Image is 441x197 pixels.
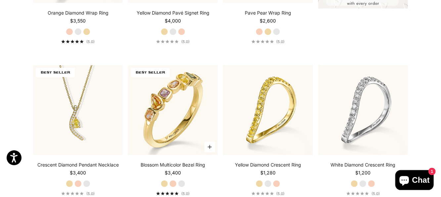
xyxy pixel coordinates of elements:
[128,65,218,155] img: #YellowGold
[251,40,274,43] div: 5.0 out of 5.0 stars
[346,192,369,195] div: 5.0 out of 5.0 stars
[393,170,436,192] inbox-online-store-chat: Shopify online store chat
[61,191,95,196] a: 5.0 out of 5.0 stars(5.0)
[251,192,274,195] div: 5.0 out of 5.0 stars
[372,191,380,196] span: (5.0)
[251,39,285,44] a: 5.0 out of 5.0 stars(5.0)
[223,65,313,155] img: #YellowGold
[260,170,276,176] sale-price: $1,280
[165,170,181,176] sale-price: $3,400
[70,18,86,24] sale-price: $3,550
[165,18,181,24] sale-price: $4,000
[61,40,84,43] div: 5.0 out of 5.0 stars
[86,39,95,44] span: (5.0)
[33,65,123,155] img: #YellowGold
[251,191,285,196] a: 5.0 out of 5.0 stars(5.0)
[36,68,75,77] span: BEST SELLER
[37,162,119,168] a: Crescent Diamond Pendant Necklace
[86,191,95,196] span: (5.0)
[131,68,170,77] span: BEST SELLER
[156,40,179,43] div: 5.0 out of 5.0 stars
[331,162,395,168] a: White Diamond Crescent Ring
[318,65,408,155] img: #WhiteGold
[156,39,190,44] a: 5.0 out of 5.0 stars(5.0)
[346,191,380,196] a: 5.0 out of 5.0 stars(5.0)
[235,162,301,168] a: Yellow Diamond Crescent Ring
[137,10,209,16] a: Yellow Diamond Pavé Signet Ring
[355,170,371,176] sale-price: $1,200
[156,192,179,195] div: 5.0 out of 5.0 stars
[141,162,205,168] a: Blossom Multicolor Bezel Ring
[277,191,285,196] span: (5.0)
[61,192,84,195] div: 5.0 out of 5.0 stars
[277,39,285,44] span: (5.0)
[61,39,95,44] a: 5.0 out of 5.0 stars(5.0)
[70,170,86,176] sale-price: $3,400
[48,10,109,16] a: Orange Diamond Wrap Ring
[181,39,190,44] span: (5.0)
[156,191,190,196] a: 5.0 out of 5.0 stars(5.0)
[260,18,276,24] sale-price: $2,600
[245,10,291,16] a: Pave Pear Wrap Ring
[181,191,190,196] span: (5.0)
